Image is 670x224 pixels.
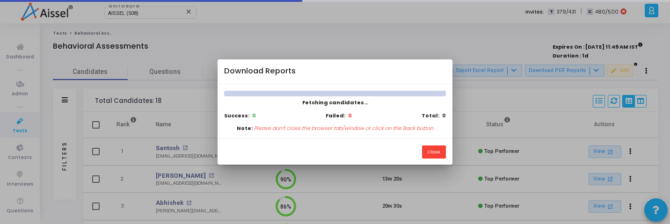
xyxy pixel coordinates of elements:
b: Note: [237,124,253,132]
b: 0 [252,112,256,119]
b: Failed: [326,112,345,120]
b: 0 [348,112,352,120]
h4: Download Reports [224,65,296,77]
button: Close [422,145,446,158]
b: Success: [224,112,249,119]
span: Fetching candidates... [302,99,368,106]
b: 0 [442,112,446,119]
p: Please don’t close the browser tab/window or click on the Back button [254,124,433,132]
b: Total: [422,112,439,119]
